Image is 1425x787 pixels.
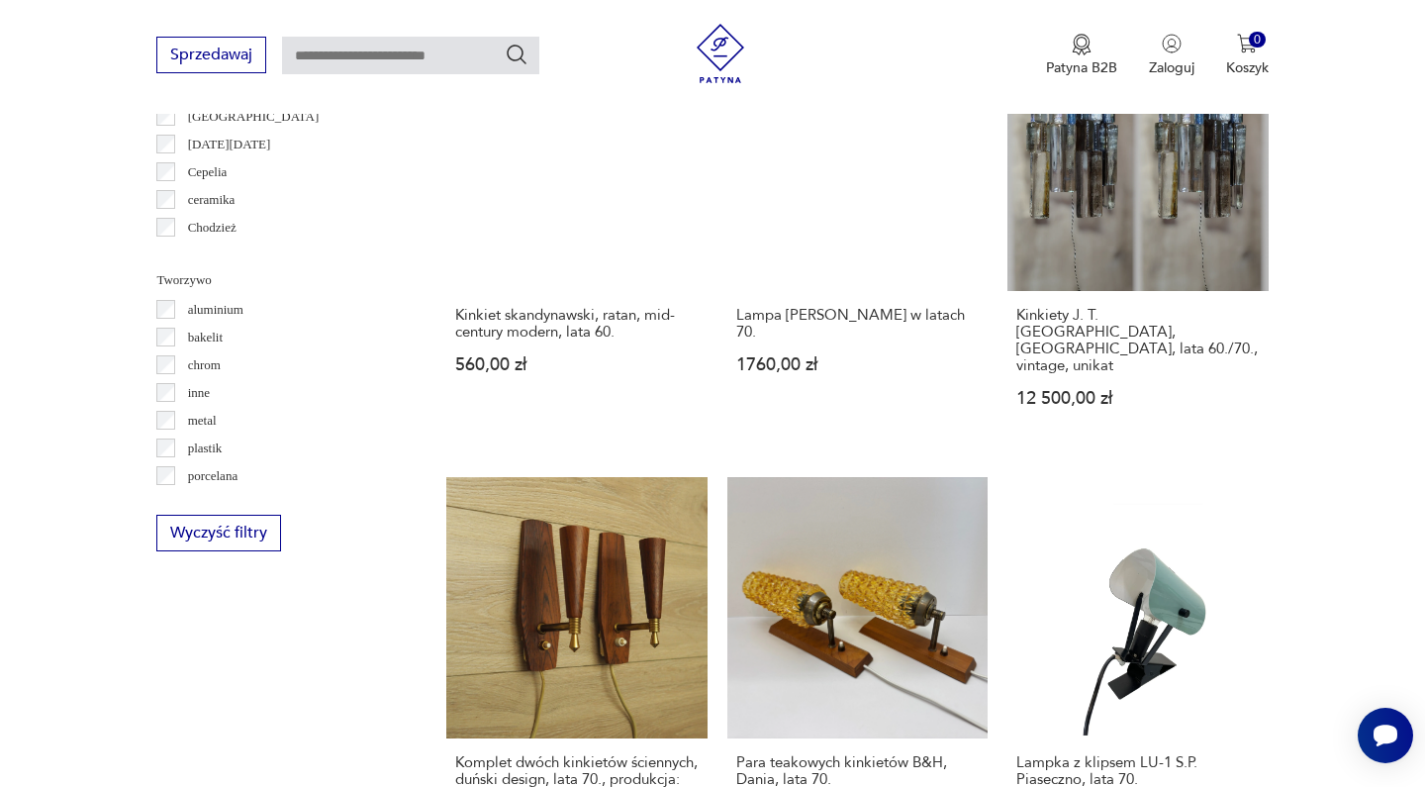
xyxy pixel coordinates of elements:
[188,134,271,155] p: [DATE][DATE]
[156,269,399,291] p: Tworzywo
[188,161,228,183] p: Cepelia
[691,24,750,83] img: Patyna - sklep z meblami i dekoracjami vintage
[736,307,979,341] h3: Lampa [PERSON_NAME] w latach 70.
[188,106,320,128] p: [GEOGRAPHIC_DATA]
[188,382,210,404] p: inne
[1046,34,1117,77] button: Patyna B2B
[455,356,698,373] p: 560,00 zł
[188,217,237,239] p: Chodzież
[1226,58,1269,77] p: Koszyk
[727,31,988,445] a: Lampa Gebrüder Cosack w latach 70.Lampa [PERSON_NAME] w latach 70.1760,00 zł
[1072,34,1092,55] img: Ikona medalu
[1358,708,1413,763] iframe: Smartsupp widget button
[188,410,217,432] p: metal
[156,37,266,73] button: Sprzedawaj
[1016,390,1259,407] p: 12 500,00 zł
[1007,31,1268,445] a: Kinkiety J. T. Kalmar, Franken, lata 60./70., vintage, unikatKinkiety J. T. [GEOGRAPHIC_DATA], [G...
[188,354,221,376] p: chrom
[1016,307,1259,374] h3: Kinkiety J. T. [GEOGRAPHIC_DATA], [GEOGRAPHIC_DATA], lata 60./70., vintage, unikat
[1237,34,1257,53] img: Ikona koszyka
[1149,58,1194,77] p: Zaloguj
[1046,58,1117,77] p: Patyna B2B
[455,307,698,341] h3: Kinkiet skandynawski, ratan, mid-century modern, lata 60.
[188,438,223,459] p: plastik
[446,31,707,445] a: Kinkiet skandynawski, ratan, mid-century modern, lata 60.Kinkiet skandynawski, ratan, mid-century...
[188,493,228,515] p: porcelit
[188,189,236,211] p: ceramika
[188,245,236,266] p: Ćmielów
[1162,34,1182,53] img: Ikonka użytkownika
[736,356,979,373] p: 1760,00 zł
[188,327,223,348] p: bakelit
[1046,34,1117,77] a: Ikona medaluPatyna B2B
[156,49,266,63] a: Sprzedawaj
[1249,32,1266,49] div: 0
[1226,34,1269,77] button: 0Koszyk
[188,465,238,487] p: porcelana
[156,515,281,551] button: Wyczyść filtry
[188,299,243,321] p: aluminium
[505,43,528,66] button: Szukaj
[1149,34,1194,77] button: Zaloguj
